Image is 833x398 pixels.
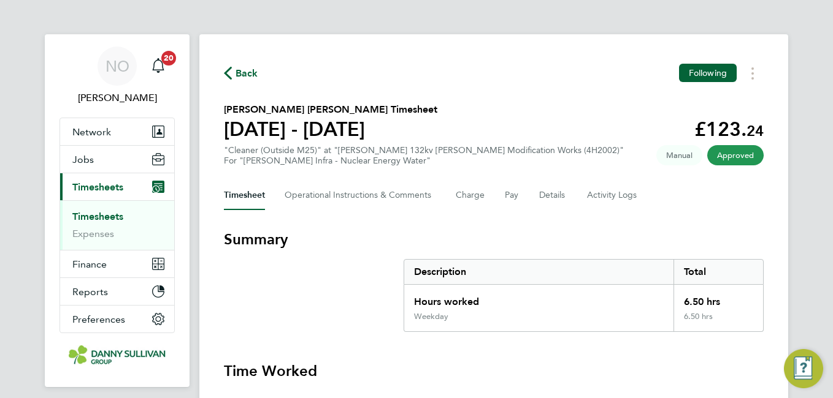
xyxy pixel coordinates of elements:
[404,259,764,332] div: Summary
[72,126,111,138] span: Network
[72,314,125,325] span: Preferences
[60,146,174,173] button: Jobs
[60,47,175,105] a: NO[PERSON_NAME]
[60,200,174,250] div: Timesheets
[60,173,174,200] button: Timesheets
[285,181,436,210] button: Operational Instructions & Comments
[224,361,764,381] h3: Time Worked
[60,306,174,332] button: Preferences
[539,181,567,210] button: Details
[224,181,265,210] button: Timesheet
[505,181,520,210] button: Pay
[72,181,123,193] span: Timesheets
[456,181,485,210] button: Charge
[404,285,674,312] div: Hours worked
[747,122,764,140] span: 24
[224,102,437,117] h2: [PERSON_NAME] [PERSON_NAME] Timesheet
[69,345,166,365] img: dannysullivan-logo-retina.png
[72,228,114,239] a: Expenses
[106,58,129,74] span: NO
[45,34,190,387] nav: Main navigation
[146,47,171,86] a: 20
[60,345,175,365] a: Go to home page
[742,64,764,83] button: Timesheets Menu
[674,312,763,331] div: 6.50 hrs
[707,145,764,165] span: This timesheet has been approved.
[689,67,727,78] span: Following
[236,66,258,81] span: Back
[60,91,175,105] span: Niall O'Shea
[694,118,764,141] app-decimal: £123.
[72,154,94,165] span: Jobs
[72,211,123,222] a: Timesheets
[224,145,624,166] div: "Cleaner (Outside M25)" at "[PERSON_NAME] 132kv [PERSON_NAME] Modification Works (4H2002)"
[656,145,702,165] span: This timesheet was manually created.
[674,260,763,284] div: Total
[404,260,674,284] div: Description
[224,230,764,249] h3: Summary
[60,278,174,305] button: Reports
[674,285,763,312] div: 6.50 hrs
[784,349,823,388] button: Engage Resource Center
[224,156,624,166] div: For "[PERSON_NAME] Infra - Nuclear Energy Water"
[60,118,174,145] button: Network
[414,312,448,321] div: Weekday
[224,66,258,81] button: Back
[587,181,639,210] button: Activity Logs
[224,117,437,141] h1: [DATE] - [DATE]
[72,286,108,298] span: Reports
[72,258,107,270] span: Finance
[161,51,176,66] span: 20
[679,64,737,82] button: Following
[60,250,174,277] button: Finance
